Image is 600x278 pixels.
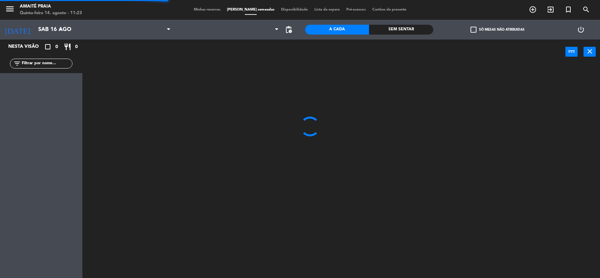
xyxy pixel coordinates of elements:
label: Só mesas não atribuidas [471,27,525,33]
span: 0 [75,43,78,51]
div: Nesta visão [3,43,47,51]
i: exit_to_app [547,6,555,14]
span: [PERSON_NAME] semeadas [224,8,278,12]
i: add_circle_outline [529,6,537,14]
span: check_box_outline_blank [471,27,476,33]
button: menu [5,4,15,16]
i: arrow_drop_down [56,26,64,34]
span: Lista de espera [311,8,343,12]
i: restaurant [64,43,71,51]
i: search [582,6,590,14]
div: Sem sentar [369,25,433,35]
input: Filtrar por nome... [21,60,72,67]
div: Amaité Praia [20,3,82,10]
span: Minhas reservas [190,8,224,12]
i: menu [5,4,15,14]
i: power_settings_new [577,26,585,34]
i: filter_list [13,60,21,68]
span: 0 [55,43,58,51]
div: A cada [305,25,369,35]
i: close [586,47,594,55]
i: crop_square [44,43,52,51]
button: power_input [565,47,578,57]
span: pending_actions [285,26,293,34]
button: close [584,47,596,57]
span: Cartões de presente [369,8,410,12]
div: Quinta-feira 14. agosto - 11:23 [20,10,82,16]
i: turned_in_not [564,6,572,14]
span: Disponibilidade [278,8,311,12]
span: Pré-acessos [343,8,369,12]
i: power_input [568,47,576,55]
